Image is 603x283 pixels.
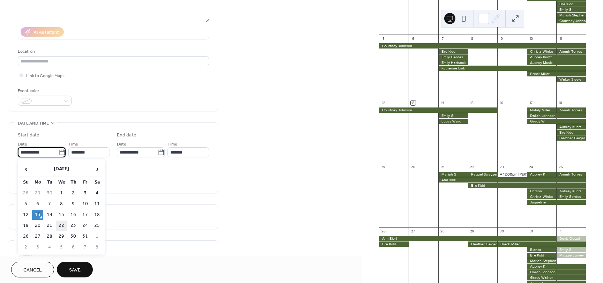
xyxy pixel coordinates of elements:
[20,177,31,187] th: Su
[80,242,91,252] td: 7
[117,132,136,139] div: End date
[529,229,534,234] div: 31
[379,43,586,49] div: Courtney Johnson
[20,242,31,252] td: 2
[527,269,586,275] div: Dailah Johnson
[32,177,43,187] th: Mo
[379,236,557,241] div: Ami Bieri
[527,200,586,205] div: Jaqueline
[56,199,67,209] td: 8
[68,177,79,187] th: Th
[32,210,43,220] td: 13
[68,188,79,198] td: 2
[44,199,55,209] td: 7
[527,54,586,60] div: Aubrey Kuntz
[556,188,586,194] div: Aubrey Kuntz
[438,60,468,65] div: Emily Hartsock
[20,210,31,220] td: 12
[21,162,31,176] span: ‹
[503,172,519,177] span: 12:00pm
[20,199,31,209] td: 5
[499,100,504,105] div: 16
[527,194,557,199] div: Christa Winke
[556,236,586,241] div: Davis Delzell
[32,242,43,252] td: 3
[438,54,468,60] div: Emily Gerdes
[527,60,586,65] div: Aubrey Music
[44,210,55,220] td: 14
[68,141,78,148] span: Time
[91,231,103,241] td: 1
[80,210,91,220] td: 17
[438,172,468,177] div: Mariah S
[440,229,445,234] div: 28
[69,267,81,274] span: Save
[527,49,557,54] div: Christa Winke
[56,231,67,241] td: 29
[44,188,55,198] td: 30
[32,188,43,198] td: 29
[470,229,475,234] div: 29
[68,199,79,209] td: 9
[20,188,31,198] td: 28
[497,241,586,247] div: Breck Miller
[519,172,548,177] div: [PERSON_NAME]
[527,258,557,263] div: Mariah Stephenson
[26,72,65,80] span: Link to Google Maps
[92,162,102,176] span: ›
[44,177,55,187] th: Tu
[91,210,103,220] td: 18
[381,229,386,234] div: 26
[18,48,208,55] div: Location
[32,221,43,231] td: 20
[438,119,468,124] div: Lucas Ward
[44,221,55,231] td: 21
[497,172,527,177] div: Emily G
[381,36,386,41] div: 5
[80,231,91,241] td: 31
[558,229,563,234] div: 1
[556,7,586,12] div: Emily G
[44,231,55,241] td: 28
[558,36,563,41] div: 11
[57,262,93,277] button: Save
[468,183,586,188] div: Bre Kidd
[20,231,31,241] td: 26
[556,18,586,23] div: Courtney Johnson
[499,229,504,234] div: 30
[556,135,586,141] div: Heather Geiger
[411,100,416,105] div: 13
[91,188,103,198] td: 4
[381,100,386,105] div: 12
[18,87,70,95] div: Event color
[529,36,534,41] div: 10
[80,221,91,231] td: 24
[556,194,586,199] div: Emily Gerdes
[11,262,54,277] button: Cancel
[440,36,445,41] div: 7
[167,141,177,148] span: Time
[556,130,586,135] div: Bre Kidd
[556,1,586,7] div: Bre Kidd
[438,66,586,71] div: Katherine Link
[527,107,557,113] div: Nataly Miller
[411,36,416,41] div: 6
[18,120,49,127] span: Date and time
[80,188,91,198] td: 3
[499,36,504,41] div: 9
[20,221,31,231] td: 19
[440,100,445,105] div: 14
[556,253,586,258] div: Maggie Lurvey
[527,253,557,258] div: Bre Kidd
[527,172,557,177] div: Aubrey K
[556,124,586,129] div: Aubrey Kuntz
[527,119,586,124] div: Grady W
[438,113,468,118] div: Emily G
[68,221,79,231] td: 23
[527,275,586,280] div: Grady Walker
[56,188,67,198] td: 1
[440,165,445,170] div: 21
[438,49,468,54] div: Bre Kidd
[80,177,91,187] th: Fr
